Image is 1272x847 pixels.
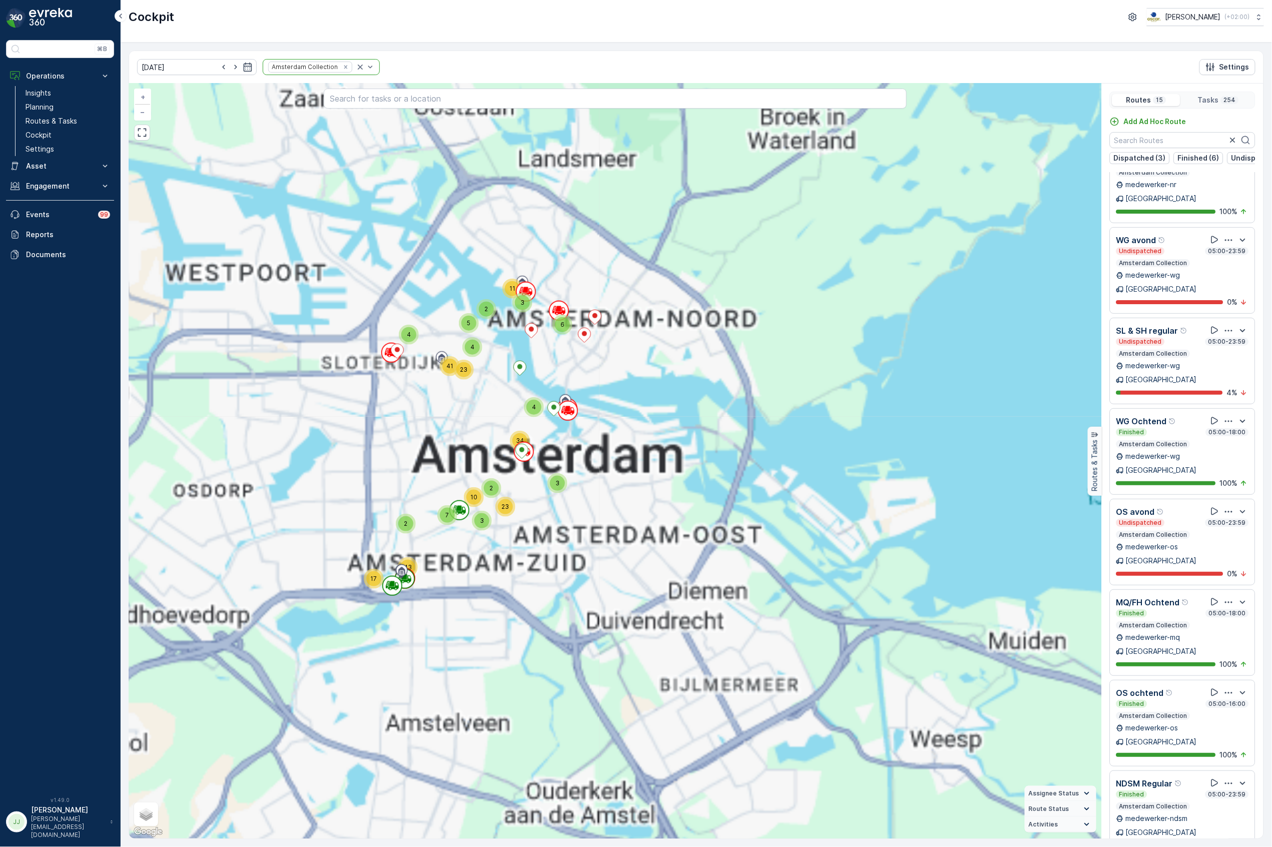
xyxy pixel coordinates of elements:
div: 41 [440,356,460,376]
a: Events99 [6,205,114,225]
a: Reports [6,225,114,245]
p: Finished [1118,790,1145,798]
p: Dispatched (3) [1114,153,1166,163]
span: 34 [516,437,524,444]
span: 7 [446,511,449,519]
div: 3 [472,511,492,531]
p: [PERSON_NAME] [1165,12,1221,22]
p: ⌘B [97,45,107,53]
a: Planning [22,100,114,114]
span: Route Status [1029,805,1069,813]
p: Amsterdam Collection [1118,259,1188,267]
p: [GEOGRAPHIC_DATA] [1126,556,1197,566]
p: [GEOGRAPHIC_DATA] [1126,827,1197,837]
p: [GEOGRAPHIC_DATA] [1126,194,1197,204]
div: 10 [464,487,484,507]
img: basis-logo_rgb2x.png [1147,12,1161,23]
div: 3 [547,473,567,493]
p: Routes & Tasks [26,116,77,126]
div: Help Tooltip Icon [1180,327,1188,335]
button: [PERSON_NAME](+02:00) [1147,8,1264,26]
div: 6 [552,315,572,335]
p: [GEOGRAPHIC_DATA] [1126,737,1197,747]
p: Amsterdam Collection [1118,531,1188,539]
p: Undispatched [1118,247,1163,255]
p: OS ochtend [1116,687,1164,699]
p: Finished (6) [1178,153,1219,163]
p: 05:00-18:00 [1208,609,1247,617]
summary: Route Status [1025,801,1096,817]
p: Undispatched [1118,519,1163,527]
p: 4 % [1227,388,1238,398]
p: Amsterdam Collection [1118,440,1188,448]
p: medewerker-nr [1126,180,1177,190]
p: medewerker-os [1126,542,1178,552]
div: 43 [398,557,418,577]
div: 2 [481,478,501,498]
button: Asset [6,156,114,176]
p: 05:00-16:00 [1208,700,1247,708]
span: 2 [485,305,488,313]
span: 11 [509,285,515,292]
span: 10 [470,493,477,501]
a: Documents [6,245,114,265]
p: 0 % [1227,569,1238,579]
p: [PERSON_NAME] [31,805,105,815]
p: OS avond [1116,506,1155,518]
span: 3 [520,299,524,306]
p: 15 [1155,96,1164,104]
p: MQ/FH Ochtend [1116,596,1180,608]
span: 3 [480,517,484,524]
p: Amsterdam Collection [1118,350,1188,358]
p: Routes [1126,95,1151,105]
img: Google [132,825,165,838]
p: WG avond [1116,234,1156,246]
p: Documents [26,250,110,260]
input: dd/mm/yyyy [137,59,257,75]
span: 3 [555,479,559,487]
div: Help Tooltip Icon [1182,598,1190,606]
div: Help Tooltip Icon [1169,417,1177,425]
p: Amsterdam Collection [1118,712,1188,720]
button: Operations [6,66,114,86]
p: SL & SH regular [1116,325,1178,337]
p: medewerker-wg [1126,451,1180,461]
p: Planning [26,102,54,112]
span: 4 [532,403,536,411]
p: Routes & Tasks [1090,439,1100,491]
span: 41 [446,362,453,370]
p: Add Ad Hoc Route [1124,117,1186,127]
p: Finished [1118,428,1145,436]
p: Events [26,210,92,220]
div: Help Tooltip Icon [1175,779,1183,787]
input: Search Routes [1110,132,1255,148]
img: logo_dark-DEwI_e13.png [29,8,72,28]
div: Help Tooltip Icon [1158,236,1166,244]
p: Reports [26,230,110,240]
p: 99 [100,211,108,219]
div: 4 [399,325,419,345]
button: Finished (6) [1174,152,1223,164]
summary: Activities [1025,817,1096,832]
p: Amsterdam Collection [1118,169,1188,177]
p: medewerker-os [1126,723,1178,733]
div: 17 [364,569,384,589]
div: 23 [454,360,474,380]
span: + [141,93,145,101]
span: 4 [407,331,411,338]
a: Insights [22,86,114,100]
span: 6 [560,321,564,328]
div: 7 [437,505,457,525]
span: 5 [467,319,471,327]
div: Help Tooltip Icon [1157,508,1165,516]
p: medewerker-wg [1126,270,1180,280]
p: 100 % [1220,478,1238,488]
a: Routes & Tasks [22,114,114,128]
div: 3 [512,293,532,313]
input: Search for tasks or a location [324,89,907,109]
span: v 1.49.0 [6,797,114,803]
p: 100 % [1220,659,1238,669]
p: medewerker-mq [1126,632,1180,642]
p: Amsterdam Collection [1118,802,1188,810]
span: 17 [371,575,377,582]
